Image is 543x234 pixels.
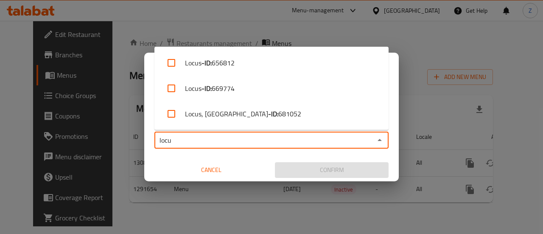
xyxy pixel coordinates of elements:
li: Locus, [GEOGRAPHIC_DATA] [154,101,389,127]
span: 681052 [278,109,301,119]
button: Cancel [154,162,268,178]
button: Close [374,134,386,146]
span: 669774 [212,83,235,93]
span: 656812 [212,58,235,68]
li: Locus [154,50,389,76]
b: - ID: [268,109,278,119]
li: Locus [154,76,389,101]
b: - ID: [202,83,212,93]
span: Cancel [158,165,265,175]
b: - ID: [202,58,212,68]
